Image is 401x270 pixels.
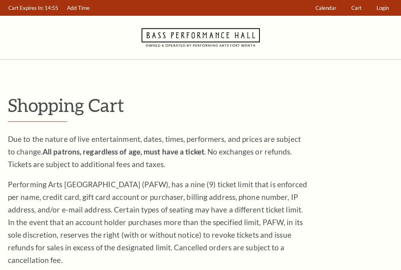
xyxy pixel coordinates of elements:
[351,5,362,11] span: Cart
[312,0,340,16] a: Calendar
[373,0,393,16] a: Login
[43,147,204,156] strong: All patrons, regardless of age, must have a ticket
[315,5,336,11] span: Calendar
[8,95,393,115] p: Shopping Cart
[8,178,308,266] p: Performing Arts [GEOGRAPHIC_DATA] (PAFW), has a nine (9) ticket limit that is enforced per name, ...
[63,0,93,16] a: Add Time
[377,5,389,11] span: Login
[45,5,58,11] span: 14:55
[8,134,301,169] span: Due to the nature of live entertainment, dates, times, performers, and prices are subject to chan...
[348,0,366,16] a: Cart
[8,5,43,11] span: Cart Expires In:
